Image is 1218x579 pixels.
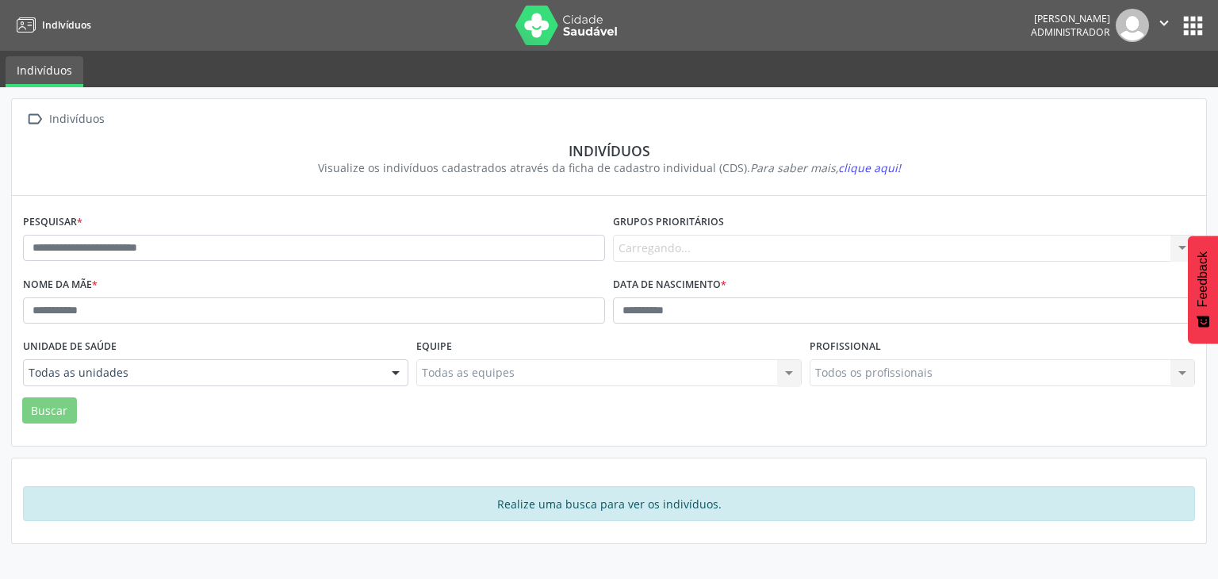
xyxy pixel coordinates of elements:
label: Data de nascimento [613,273,726,297]
a: Indivíduos [6,56,83,87]
label: Unidade de saúde [23,335,117,359]
span: Administrador [1031,25,1110,39]
span: clique aqui! [838,160,901,175]
span: Indivíduos [42,18,91,32]
div: Visualize os indivíduos cadastrados através da ficha de cadastro individual (CDS). [34,159,1184,176]
label: Equipe [416,335,452,359]
label: Profissional [810,335,881,359]
button: Feedback - Mostrar pesquisa [1188,236,1218,343]
span: Feedback [1196,251,1210,307]
div: Realize uma busca para ver os indivíduos. [23,486,1195,521]
i:  [1155,14,1173,32]
div: [PERSON_NAME] [1031,12,1110,25]
i:  [23,108,46,131]
button: Buscar [22,397,77,424]
i: Para saber mais, [750,160,901,175]
button:  [1149,9,1179,42]
button: apps [1179,12,1207,40]
label: Nome da mãe [23,273,98,297]
label: Pesquisar [23,210,82,235]
img: img [1116,9,1149,42]
a: Indivíduos [11,12,91,38]
div: Indivíduos [34,142,1184,159]
a:  Indivíduos [23,108,107,131]
span: Todas as unidades [29,365,376,381]
label: Grupos prioritários [613,210,724,235]
div: Indivíduos [46,108,107,131]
